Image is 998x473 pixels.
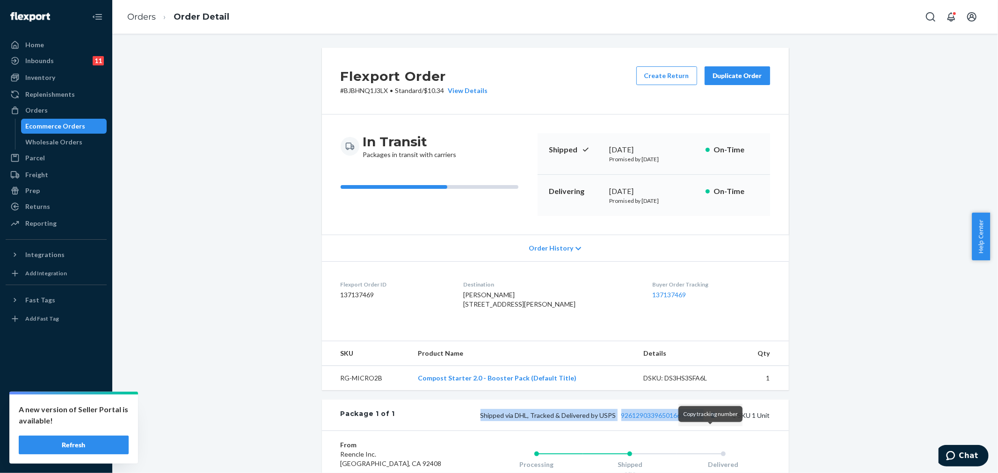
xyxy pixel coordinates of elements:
div: Add Integration [25,269,67,277]
th: SKU [322,341,411,366]
a: 9261290339650166975412 [621,411,704,419]
p: Promised by [DATE] [610,155,698,163]
span: Order History [529,244,573,253]
div: Integrations [25,250,65,259]
a: Wholesale Orders [21,135,107,150]
dt: From [341,440,452,450]
button: Talk to Support [6,415,107,430]
th: Qty [739,341,789,366]
button: Give Feedback [6,447,107,462]
div: Processing [490,460,583,469]
button: Duplicate Order [705,66,770,85]
a: Order Detail [174,12,229,22]
dt: Flexport Order ID [341,280,449,288]
button: Create Return [636,66,697,85]
button: Open notifications [942,7,961,26]
div: Freight [25,170,48,179]
div: Returns [25,202,50,211]
dt: Buyer Order Tracking [652,280,770,288]
span: • [390,86,393,94]
p: Shipped [549,144,602,155]
iframe: Opens a widget where you can chat to one of our agents [939,445,989,468]
div: Delivered [677,460,770,469]
span: Standard [395,86,422,94]
div: Shipped [583,460,677,469]
button: Integrations [6,247,107,262]
p: # BJBHNQ1J3LX / $10.34 [341,86,488,95]
div: Reporting [25,219,57,228]
span: Copy tracking number [683,410,738,417]
a: Inventory [6,70,107,85]
p: Delivering [549,186,602,197]
div: Ecommerce Orders [26,122,86,131]
div: [DATE] [610,186,698,197]
div: Inbounds [25,56,54,65]
a: Orders [127,12,156,22]
ol: breadcrumbs [120,3,237,31]
img: Flexport logo [10,12,50,21]
a: Settings [6,399,107,414]
a: Freight [6,167,107,182]
button: Open account menu [962,7,981,26]
span: Shipped via DHL, Tracked & Delivered by USPS [481,411,720,419]
span: [PERSON_NAME] [STREET_ADDRESS][PERSON_NAME] [463,291,575,308]
div: Add Fast Tag [25,315,59,322]
a: 137137469 [652,291,686,299]
div: Package 1 of 1 [341,409,395,421]
a: Orders [6,103,107,118]
a: Help Center [6,431,107,446]
td: 1 [739,366,789,391]
p: On-Time [714,144,759,155]
a: Returns [6,199,107,214]
div: Inventory [25,73,55,82]
div: Replenishments [25,90,75,99]
div: Parcel [25,153,45,163]
div: [DATE] [610,144,698,155]
div: 1 SKU 1 Unit [395,409,770,421]
dt: Destination [463,280,637,288]
dd: 137137469 [341,290,449,300]
a: Prep [6,183,107,198]
div: Orders [25,106,48,115]
button: Close Navigation [88,7,107,26]
a: Replenishments [6,87,107,102]
div: DSKU: DS3HS3SFA6L [643,373,731,383]
td: RG-MICRO2B [322,366,411,391]
button: Help Center [972,213,990,260]
h2: Flexport Order [341,66,488,86]
a: Compost Starter 2.0 - Booster Pack (Default Title) [418,374,576,382]
div: Wholesale Orders [26,137,83,147]
h3: In Transit [363,133,457,150]
div: Packages in transit with carriers [363,133,457,159]
th: Product Name [410,341,636,366]
button: Open Search Box [921,7,940,26]
div: Fast Tags [25,295,55,305]
span: Reencle Inc. [GEOGRAPHIC_DATA], CA 92408 [341,450,442,467]
a: Inbounds11 [6,53,107,68]
a: Parcel [6,150,107,165]
button: Refresh [19,436,129,454]
div: Home [25,40,44,50]
button: View Details [444,86,488,95]
p: On-Time [714,186,759,197]
a: Ecommerce Orders [21,119,107,134]
a: Reporting [6,216,107,231]
div: Prep [25,186,40,195]
button: Fast Tags [6,293,107,308]
a: Add Fast Tag [6,311,107,326]
div: Duplicate Order [713,71,762,80]
a: Home [6,37,107,52]
p: A new version of Seller Portal is available! [19,404,129,426]
p: Promised by [DATE] [610,197,698,205]
a: Add Integration [6,266,107,281]
div: 11 [93,56,104,65]
th: Details [636,341,739,366]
